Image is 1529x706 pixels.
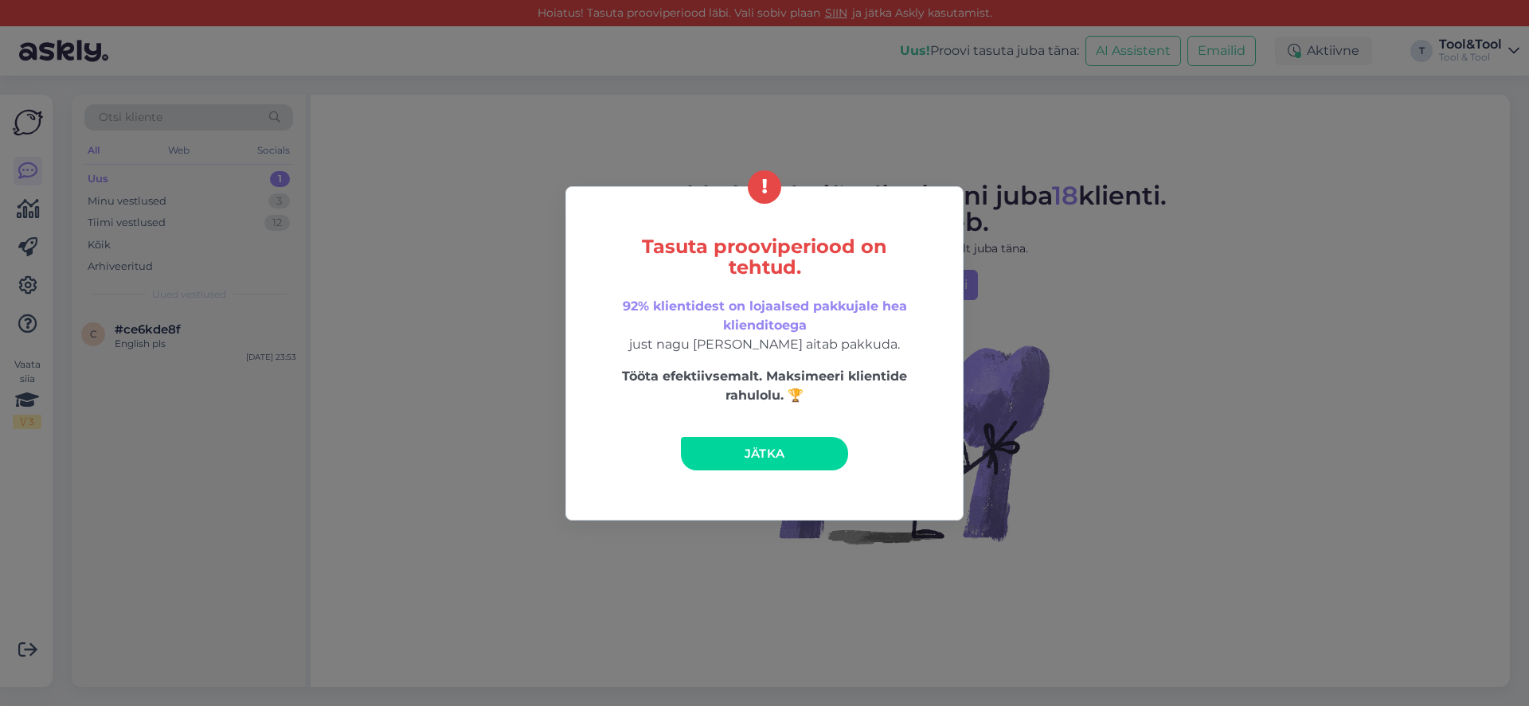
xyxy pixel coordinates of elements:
a: Jätka [681,437,848,470]
p: Tööta efektiivsemalt. Maksimeeri klientide rahulolu. 🏆 [600,367,929,405]
p: just nagu [PERSON_NAME] aitab pakkuda. [600,297,929,354]
h5: Tasuta prooviperiood on tehtud. [600,236,929,278]
span: Jätka [745,446,785,461]
span: 92% klientidest on lojaalsed pakkujale hea klienditoega [623,298,907,333]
